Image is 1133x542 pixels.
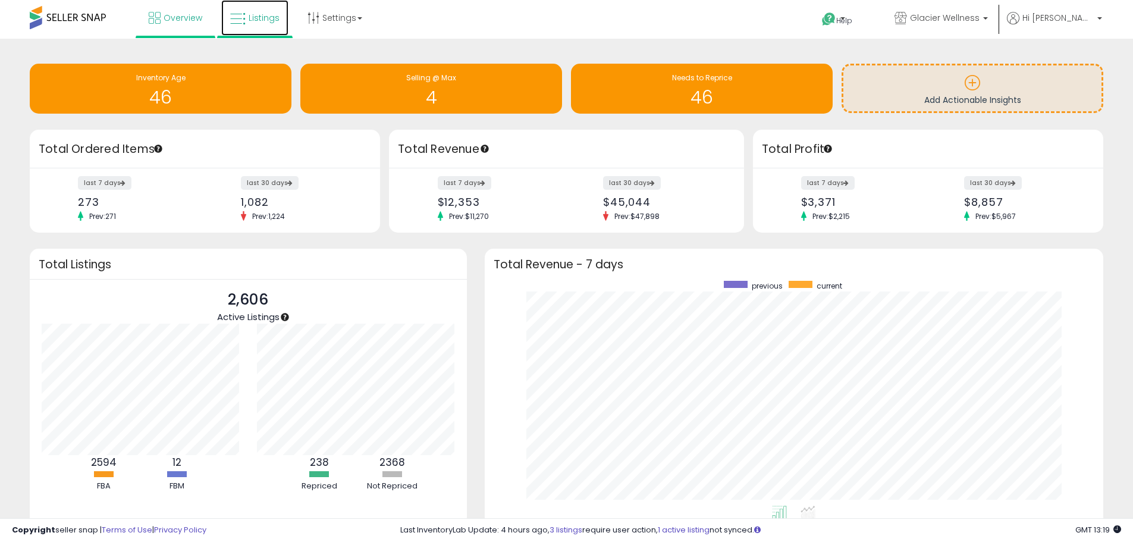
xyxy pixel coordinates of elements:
[910,12,980,24] span: Glacier Wellness
[12,524,55,535] strong: Copyright
[102,524,152,535] a: Terms of Use
[357,481,428,492] div: Not Repriced
[164,12,202,24] span: Overview
[443,211,495,221] span: Prev: $11,270
[752,281,783,291] span: previous
[36,87,285,107] h1: 46
[603,176,661,190] label: last 30 days
[241,176,299,190] label: last 30 days
[217,311,280,323] span: Active Listings
[142,481,213,492] div: FBM
[39,260,458,269] h3: Total Listings
[217,289,280,311] p: 2,606
[836,15,852,26] span: Help
[806,211,856,221] span: Prev: $2,215
[1022,12,1094,24] span: Hi [PERSON_NAME]
[672,73,732,83] span: Needs to Reprice
[406,73,456,83] span: Selling @ Max
[658,524,710,535] a: 1 active listing
[284,481,355,492] div: Repriced
[12,525,206,536] div: seller snap | |
[379,455,405,469] b: 2368
[571,64,833,114] a: Needs to Reprice 46
[83,211,122,221] span: Prev: 271
[154,524,206,535] a: Privacy Policy
[494,260,1094,269] h3: Total Revenue - 7 days
[479,143,490,154] div: Tooltip anchor
[924,94,1021,106] span: Add Actionable Insights
[400,525,1121,536] div: Last InventoryLab Update: 4 hours ago, require user action, not synced.
[310,455,329,469] b: 238
[843,65,1101,111] a: Add Actionable Insights
[438,176,491,190] label: last 7 days
[136,73,186,83] span: Inventory Age
[1007,12,1102,39] a: Hi [PERSON_NAME]
[964,176,1022,190] label: last 30 days
[280,312,290,322] div: Tooltip anchor
[801,176,855,190] label: last 7 days
[550,524,582,535] a: 3 listings
[754,526,761,534] i: Click here to read more about un-synced listings.
[823,143,833,154] div: Tooltip anchor
[821,12,836,27] i: Get Help
[172,455,181,469] b: 12
[30,64,291,114] a: Inventory Age 46
[68,481,140,492] div: FBA
[1075,524,1121,535] span: 2025-08-12 13:19 GMT
[577,87,827,107] h1: 46
[300,64,562,114] a: Selling @ Max 4
[241,196,359,208] div: 1,082
[306,87,556,107] h1: 4
[817,281,842,291] span: current
[246,211,291,221] span: Prev: 1,224
[39,141,371,158] h3: Total Ordered Items
[608,211,666,221] span: Prev: $47,898
[153,143,164,154] div: Tooltip anchor
[969,211,1022,221] span: Prev: $5,967
[801,196,919,208] div: $3,371
[78,196,196,208] div: 273
[398,141,735,158] h3: Total Revenue
[91,455,117,469] b: 2594
[812,3,875,39] a: Help
[78,176,131,190] label: last 7 days
[249,12,280,24] span: Listings
[964,196,1082,208] div: $8,857
[438,196,558,208] div: $12,353
[762,141,1094,158] h3: Total Profit
[603,196,723,208] div: $45,044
